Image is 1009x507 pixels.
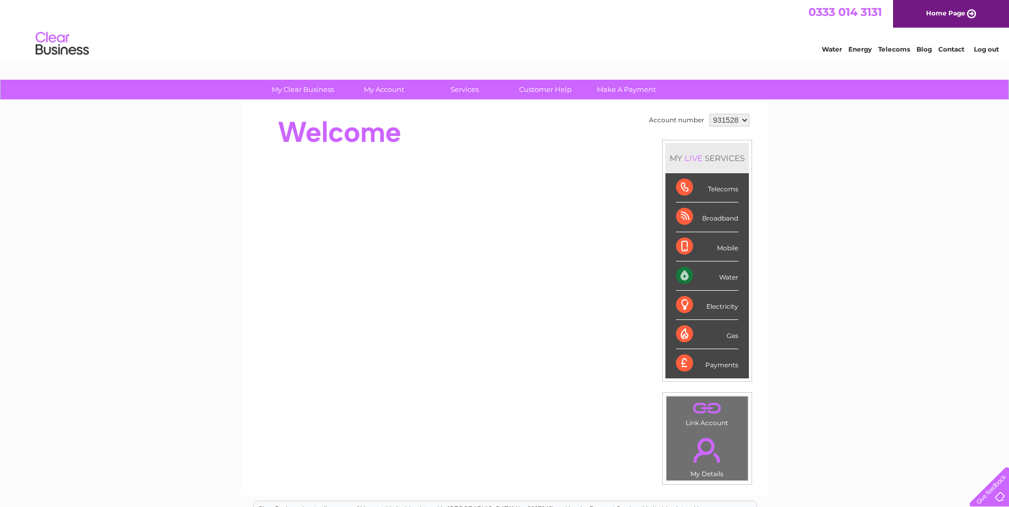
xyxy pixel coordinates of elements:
a: Telecoms [878,45,910,53]
img: logo.png [35,28,89,60]
div: Payments [676,349,738,378]
a: Customer Help [502,80,589,99]
td: Account number [646,111,707,129]
div: MY SERVICES [665,143,749,173]
a: Water [822,45,842,53]
div: Clear Business is a trading name of Verastar Limited (registered in [GEOGRAPHIC_DATA] No. 3667643... [254,6,756,52]
a: Energy [848,45,872,53]
a: . [669,399,745,418]
a: My Account [340,80,428,99]
a: Services [421,80,508,99]
div: Mobile [676,232,738,261]
td: Link Account [666,396,748,429]
a: . [669,432,745,469]
div: Broadband [676,202,738,232]
td: My Details [666,429,748,481]
a: Log out [974,45,999,53]
div: LIVE [682,153,705,163]
div: Water [676,261,738,291]
a: 0333 014 3131 [808,5,882,19]
div: Gas [676,320,738,349]
div: Telecoms [676,173,738,202]
div: Electricity [676,291,738,320]
a: Blog [916,45,932,53]
a: My Clear Business [259,80,347,99]
a: Make A Payment [582,80,670,99]
a: Contact [938,45,964,53]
